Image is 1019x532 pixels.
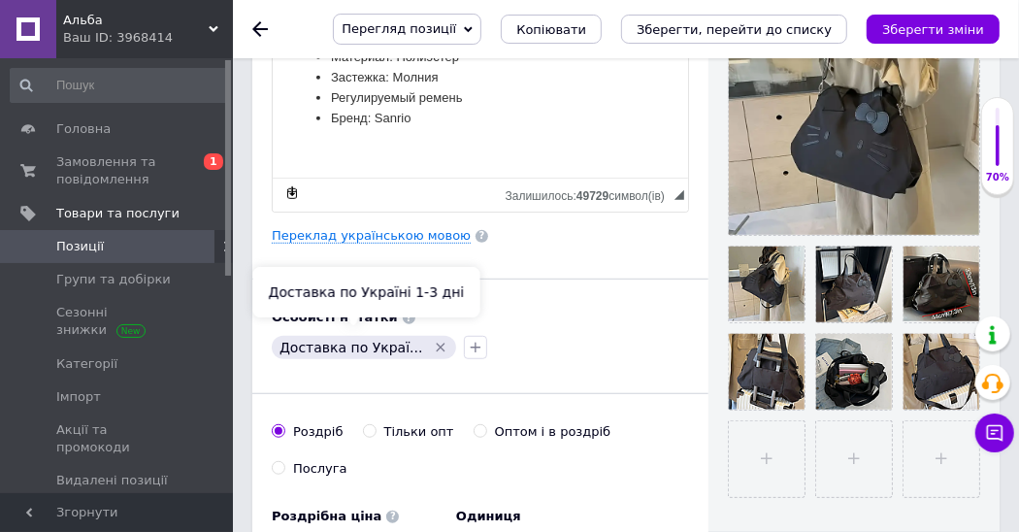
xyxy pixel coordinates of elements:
[253,267,480,317] div: Доставка по Україні 1-3 дні
[981,97,1014,195] div: 70% Якість заповнення
[272,509,381,523] b: Роздрібна ціна
[281,183,303,204] a: Зробити резервну копію зараз
[56,120,111,138] span: Головна
[58,174,357,194] li: Бренд: Sanrio
[867,15,1000,44] button: Зберегти зміни
[56,472,168,489] span: Видалені позиції
[342,21,456,36] span: Перегляд позиції
[56,271,171,288] span: Групи та добірки
[58,113,357,133] li: Материал: Полиэстер
[506,184,674,203] div: Кiлькiсть символiв
[674,190,684,200] span: Потягніть для зміни розмірів
[58,133,357,153] li: Застежка: Молния
[58,153,357,174] li: Регулируемый ремень
[19,19,396,193] body: Редактор, 94A9C524-D4C6-4742-9928-2AE4AF392A29
[576,189,608,203] span: 49729
[293,423,344,441] div: Роздріб
[19,19,396,100] p: Distance Travel Bag Сумка для путешествий на длинные дистанции Сумка Повседневная через плечо, мо...
[204,153,223,170] span: 1
[56,304,180,339] span: Сезонні знижки
[63,12,209,29] span: Альба
[621,15,847,44] button: Зберегти, перейти до списку
[637,22,832,37] i: Зберегти, перейти до списку
[293,460,347,478] div: Послуга
[63,29,233,47] div: Ваш ID: 3968414
[882,22,984,37] i: Зберегти зміни
[495,423,611,441] div: Оптом і в роздріб
[56,388,101,406] span: Імпорт
[56,355,117,373] span: Категорії
[56,205,180,222] span: Товари та послуги
[433,340,448,355] svg: Видалити мітку
[10,68,229,103] input: Пошук
[56,238,104,255] span: Позиції
[384,423,454,441] div: Тільки опт
[456,509,521,523] b: Одиниця
[516,22,586,37] span: Копіювати
[252,21,268,37] div: Повернутися назад
[272,228,471,244] a: Переклад українською мовою
[982,171,1013,184] div: 70%
[56,421,180,456] span: Акції та промокоди
[56,153,180,188] span: Замовлення та повідомлення
[279,340,423,355] span: Доставка по Украї...
[975,414,1014,452] button: Чат з покупцем
[501,15,602,44] button: Копіювати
